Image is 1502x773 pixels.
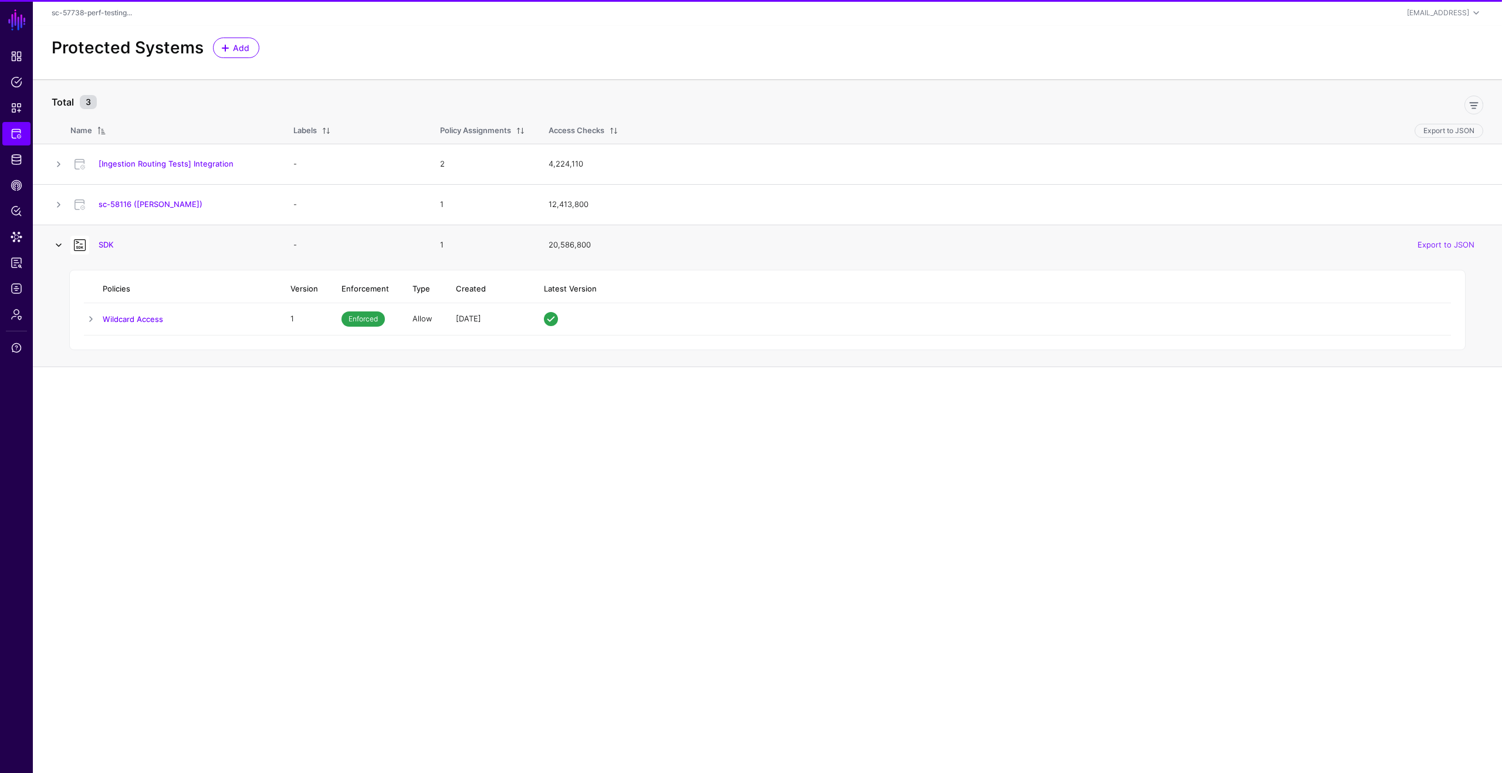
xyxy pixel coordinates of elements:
[2,122,31,145] a: Protected Systems
[282,225,428,265] td: -
[2,277,31,300] a: Logs
[11,308,22,320] span: Admin
[401,275,444,303] th: Type
[99,240,114,249] a: SDK
[232,42,251,54] span: Add
[99,199,202,209] a: sc-58116 ([PERSON_NAME])
[532,275,1451,303] th: Latest Version
[2,148,31,171] a: Identity Data Fabric
[341,311,385,327] span: Enforced
[11,154,22,165] span: Identity Data Fabric
[549,158,1483,170] div: 4,224,110
[70,236,89,255] img: svg+xml;base64,PHN2ZyB3aWR0aD0iNjQiIGhlaWdodD0iNjQiIHZpZXdCb3g9IjAgMCA2NCA2NCIgZmlsbD0ibm9uZSIgeG...
[2,96,31,120] a: Snippets
[52,38,204,58] h2: Protected Systems
[52,96,74,108] strong: Total
[428,225,537,265] td: 1
[282,184,428,225] td: -
[2,199,31,223] a: Policy Lens
[428,184,537,225] td: 1
[330,275,401,303] th: Enforcement
[11,128,22,140] span: Protected Systems
[213,38,259,58] a: Add
[2,251,31,274] a: Reports
[279,303,330,335] td: 1
[1415,124,1483,138] button: Export to JSON
[11,179,22,191] span: CAEP Hub
[11,283,22,294] span: Logs
[11,50,22,62] span: Dashboard
[103,275,279,303] th: Policies
[70,125,92,137] div: Name
[293,125,317,137] div: Labels
[2,303,31,326] a: Admin
[99,159,234,168] a: [Ingestion Routing Tests] Integration
[103,314,163,324] a: Wildcard Access
[11,102,22,114] span: Snippets
[549,125,604,137] div: Access Checks
[401,303,444,335] td: Allow
[456,314,481,323] span: [DATE]
[2,174,31,197] a: CAEP Hub
[52,8,132,17] a: sc-57738-perf-testing...
[11,257,22,269] span: Reports
[80,95,97,109] small: 3
[2,45,31,68] a: Dashboard
[11,76,22,88] span: Policies
[549,199,1483,211] div: 12,413,800
[1418,240,1474,249] a: Export to JSON
[11,342,22,354] span: Support
[440,125,511,137] div: Policy Assignments
[282,144,428,184] td: -
[428,144,537,184] td: 2
[549,239,1483,251] div: 20,586,800
[444,275,532,303] th: Created
[2,225,31,249] a: Data Lens
[7,7,27,33] a: SGNL
[11,205,22,217] span: Policy Lens
[279,275,330,303] th: Version
[2,70,31,94] a: Policies
[11,231,22,243] span: Data Lens
[1407,8,1469,18] div: [EMAIL_ADDRESS]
